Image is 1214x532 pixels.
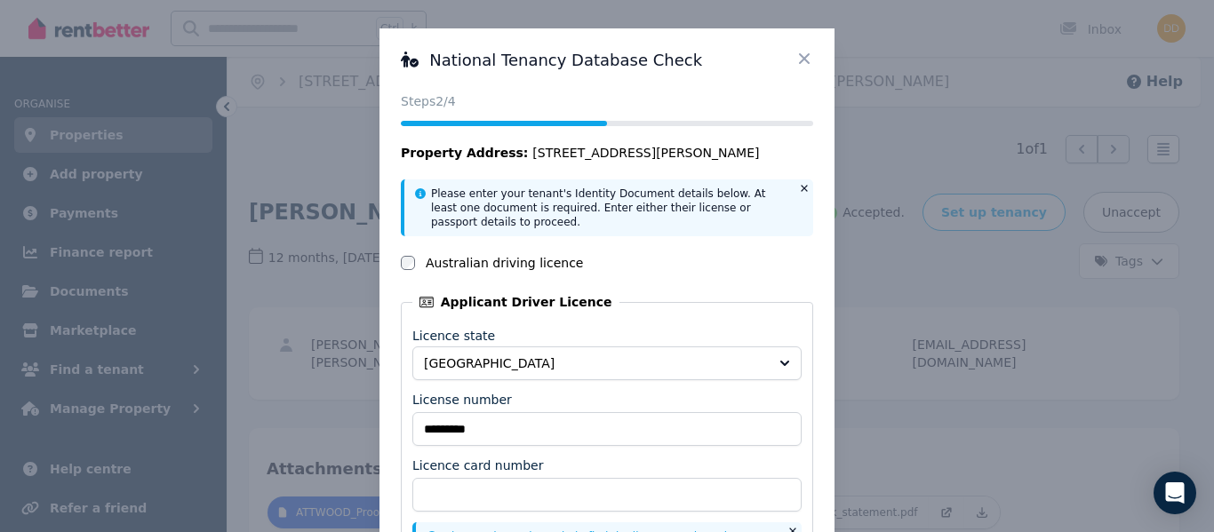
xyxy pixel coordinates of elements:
[412,391,512,409] label: License number
[532,144,759,162] span: [STREET_ADDRESS][PERSON_NAME]
[431,187,788,229] p: Please enter your tenant's Identity Document details below. At least one document is required. En...
[401,92,813,110] p: Steps 2 /4
[426,254,583,272] label: Australian driving licence
[424,354,765,372] span: [GEOGRAPHIC_DATA]
[1154,472,1196,514] div: Open Intercom Messenger
[401,50,813,71] h3: National Tenancy Database Check
[412,293,619,311] legend: Applicant Driver Licence
[412,457,543,474] label: Licence card number
[412,346,802,380] button: [GEOGRAPHIC_DATA]
[401,146,528,160] span: Property Address:
[412,329,495,343] label: Licence state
